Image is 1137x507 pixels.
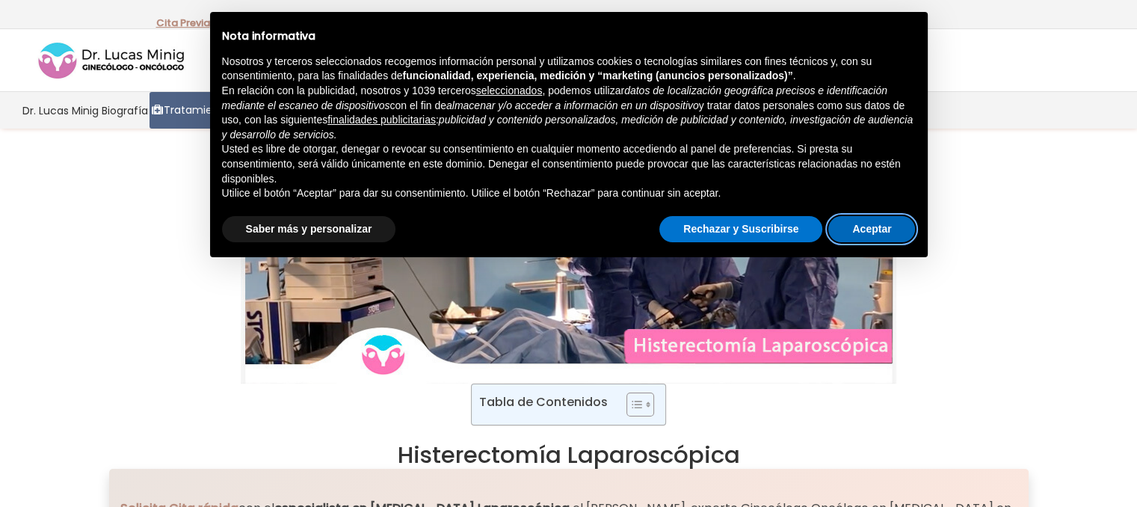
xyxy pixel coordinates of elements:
span: Dr. Lucas Minig [22,102,99,119]
button: seleccionados [476,84,543,99]
p: Tabla de Contenidos [479,393,608,411]
a: Dr. Lucas Minig [21,92,100,129]
span: Biografía [102,102,148,119]
em: almacenar y/o acceder a información en un dispositivo [446,99,699,111]
em: datos de localización geográfica precisos e identificación mediante el escaneo de dispositivos [222,84,887,111]
strong: funcionalidad, experiencia, medición y “marketing (anuncios personalizados)” [403,70,793,82]
p: Usted es libre de otorgar, denegar o revocar su consentimiento en cualquier momento accediendo al... [222,142,916,186]
p: - [156,13,215,33]
a: Toggle Table of Content [615,392,650,417]
p: En relación con la publicidad, nosotros y 1039 terceros , podemos utilizar con el fin de y tratar... [222,84,916,142]
h2: Nota informativa [222,30,916,43]
a: Biografía [100,92,150,129]
a: Cita Previa [156,16,210,30]
button: Rechazar y Suscribirse [659,216,822,243]
em: publicidad y contenido personalizados, medición de publicidad y contenido, investigación de audie... [222,114,913,141]
p: Nosotros y terceros seleccionados recogemos información personal y utilizamos cookies o tecnologí... [222,55,916,84]
span: Tratamientos [164,102,235,119]
button: finalidades publicitarias [327,113,436,128]
a: Tratamientos [150,92,237,129]
button: Saber más y personalizar [222,216,396,243]
p: Utilice el botón “Aceptar” para dar su consentimiento. Utilice el botón “Rechazar” para continuar... [222,186,916,201]
button: Aceptar [828,216,915,243]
